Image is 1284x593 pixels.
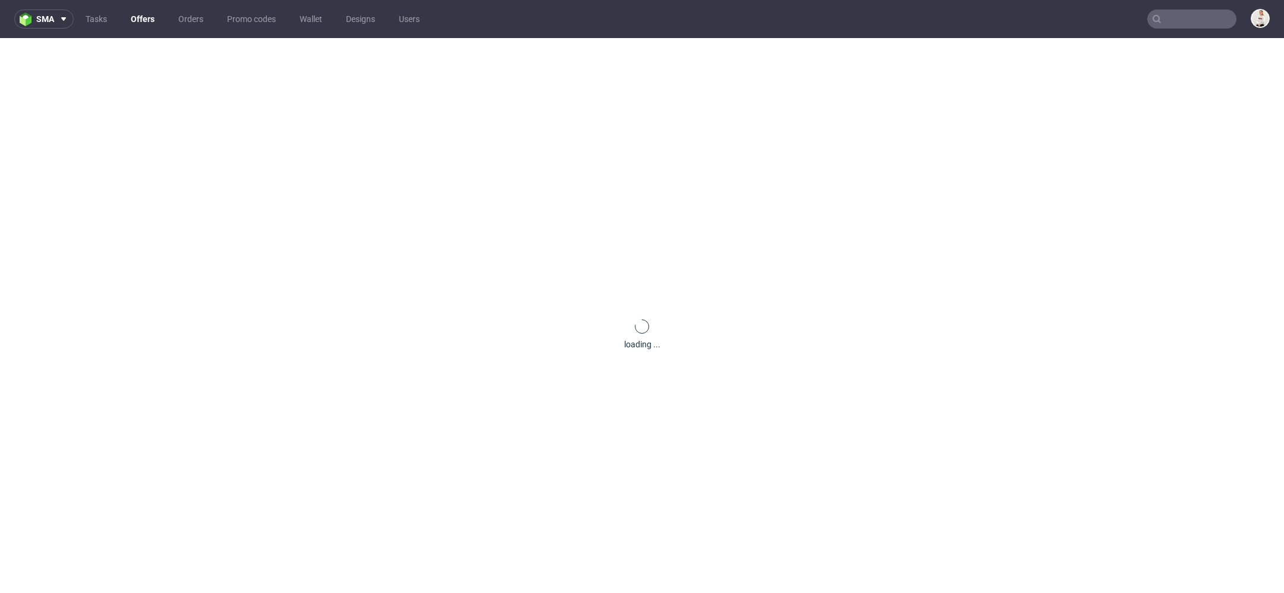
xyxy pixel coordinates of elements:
a: Designs [339,10,382,29]
a: Wallet [292,10,329,29]
img: logo [20,12,36,26]
a: Tasks [78,10,114,29]
a: Promo codes [220,10,283,29]
a: Users [392,10,427,29]
a: Offers [124,10,162,29]
button: sma [14,10,74,29]
a: Orders [171,10,210,29]
img: Mari Fok [1252,10,1269,27]
span: sma [36,15,54,23]
div: loading ... [624,338,660,350]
